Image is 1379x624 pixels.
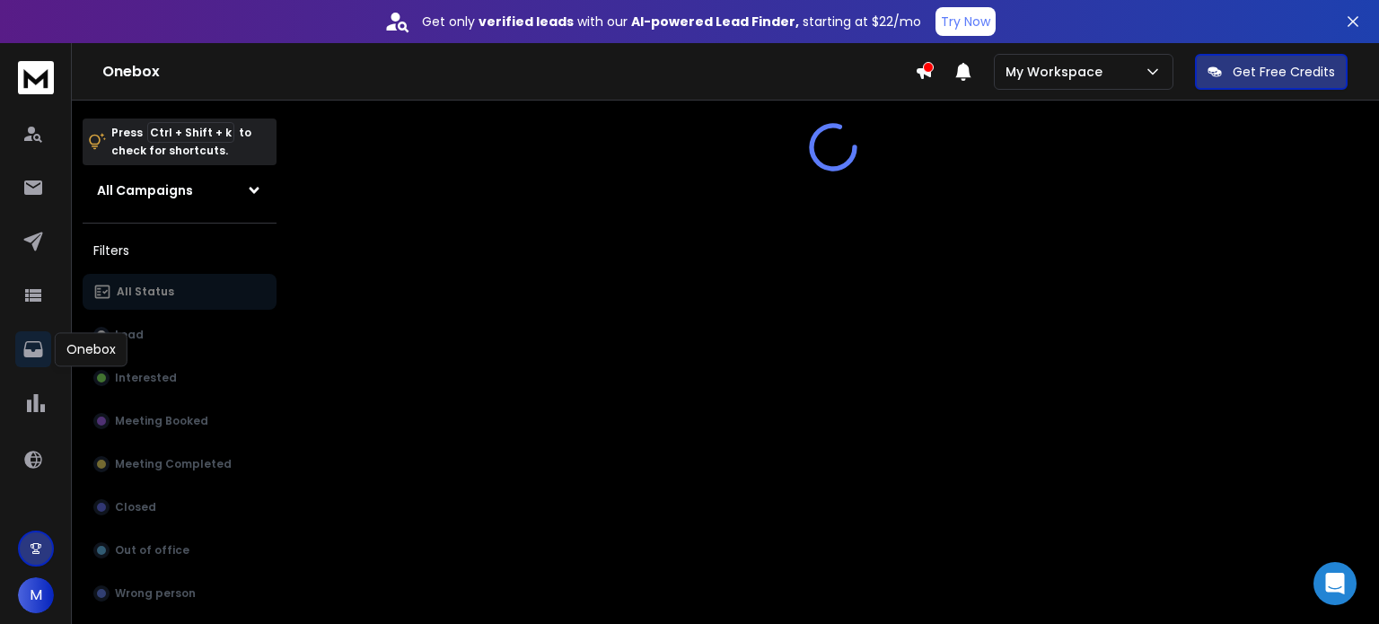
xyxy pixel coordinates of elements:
strong: verified leads [479,13,574,31]
h1: All Campaigns [97,181,193,199]
button: Try Now [935,7,996,36]
h3: Filters [83,238,277,263]
strong: AI-powered Lead Finder, [631,13,799,31]
span: Ctrl + Shift + k [147,122,234,143]
div: Open Intercom Messenger [1313,562,1357,605]
div: Onebox [55,332,127,366]
img: logo [18,61,54,94]
p: My Workspace [1006,63,1110,81]
h1: Onebox [102,61,915,83]
p: Press to check for shortcuts. [111,124,251,160]
p: Get Free Credits [1233,63,1335,81]
button: M [18,577,54,613]
button: Get Free Credits [1195,54,1348,90]
button: All Campaigns [83,172,277,208]
p: Try Now [941,13,990,31]
p: Get only with our starting at $22/mo [422,13,921,31]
